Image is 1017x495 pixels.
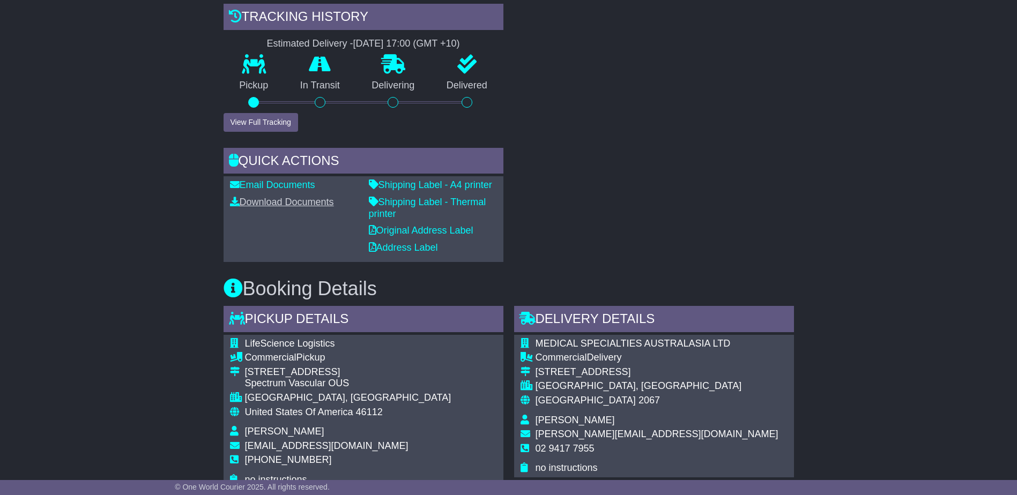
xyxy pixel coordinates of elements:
span: MEDICAL SPECIALTIES AUSTRALASIA LTD [536,338,731,349]
p: Delivered [430,80,503,92]
p: In Transit [284,80,356,92]
span: [EMAIL_ADDRESS][DOMAIN_NAME] [245,440,409,451]
a: Download Documents [230,197,334,207]
div: Pickup Details [224,306,503,335]
div: [GEOGRAPHIC_DATA], [GEOGRAPHIC_DATA] [245,392,451,404]
span: Commercial [245,352,296,363]
div: Tracking history [224,4,503,33]
div: Pickup [245,352,451,364]
a: Shipping Label - Thermal printer [369,197,486,219]
a: Shipping Label - A4 printer [369,179,492,190]
span: © One World Courier 2025. All rights reserved. [175,483,330,491]
span: United States Of America [245,407,353,417]
p: Delivering [356,80,431,92]
div: Delivery [536,352,778,364]
div: [DATE] 17:00 (GMT +10) [353,38,460,50]
span: no instructions [536,462,598,473]
span: 46112 [356,407,383,417]
p: Pickup [224,80,285,92]
div: Estimated Delivery - [224,38,503,50]
span: [PERSON_NAME] [536,415,615,425]
button: View Full Tracking [224,113,298,132]
span: [GEOGRAPHIC_DATA] [536,395,636,406]
a: Original Address Label [369,225,473,236]
h3: Booking Details [224,278,794,299]
div: Spectrum Vascular OUS [245,378,451,389]
span: 2067 [639,395,660,406]
div: [GEOGRAPHIC_DATA], [GEOGRAPHIC_DATA] [536,380,778,392]
span: Commercial [536,352,587,363]
a: Address Label [369,242,438,253]
a: Email Documents [230,179,315,190]
div: Quick Actions [224,148,503,177]
span: 02 9417 7955 [536,443,595,454]
div: [STREET_ADDRESS] [245,366,451,378]
span: no instructions [245,474,307,485]
span: [PERSON_NAME] [245,426,324,437]
span: [PHONE_NUMBER] [245,454,332,465]
span: LifeScience Logistics [245,338,335,349]
span: [PERSON_NAME][EMAIL_ADDRESS][DOMAIN_NAME] [536,429,778,439]
div: Delivery Details [514,306,794,335]
div: [STREET_ADDRESS] [536,366,778,378]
